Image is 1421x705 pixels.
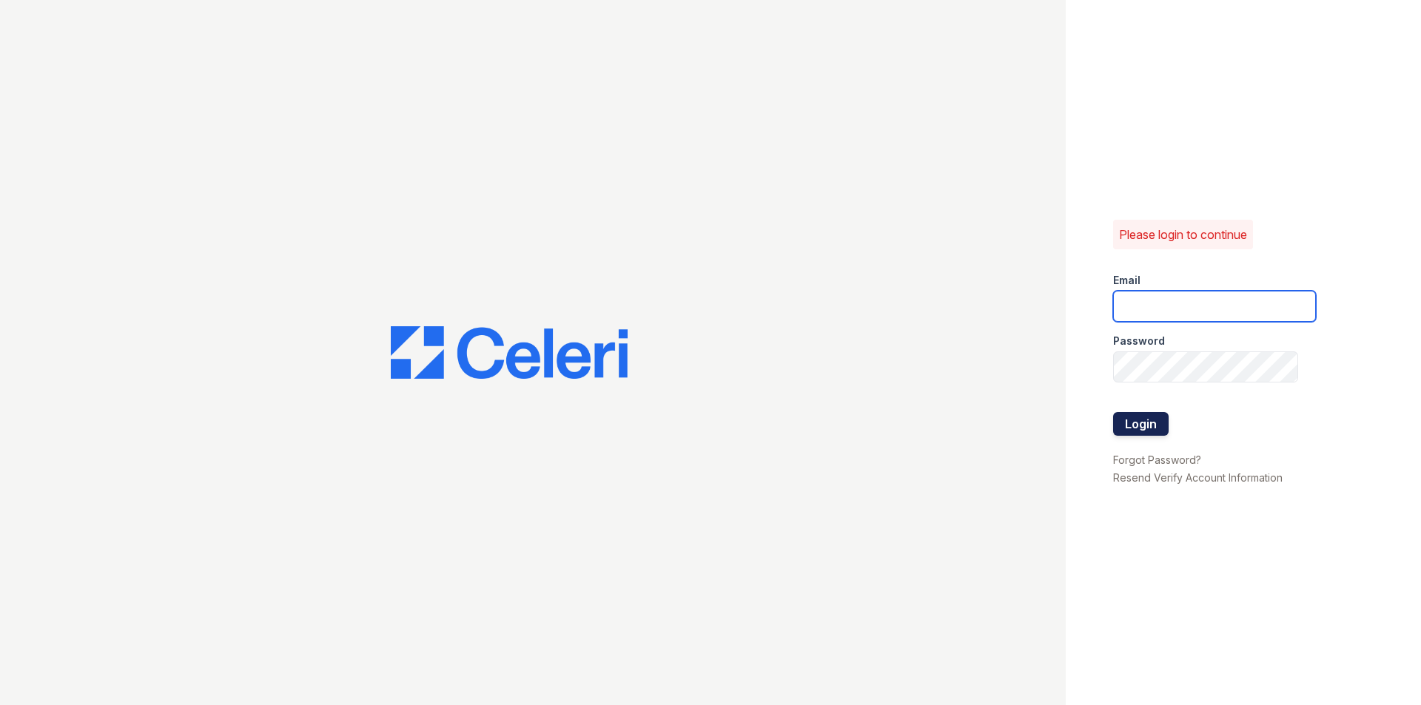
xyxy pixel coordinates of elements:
[1113,334,1165,348] label: Password
[391,326,628,380] img: CE_Logo_Blue-a8612792a0a2168367f1c8372b55b34899dd931a85d93a1a3d3e32e68fde9ad4.png
[1113,412,1169,436] button: Login
[1113,471,1283,484] a: Resend Verify Account Information
[1113,273,1141,288] label: Email
[1113,453,1201,466] a: Forgot Password?
[1119,226,1247,243] p: Please login to continue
